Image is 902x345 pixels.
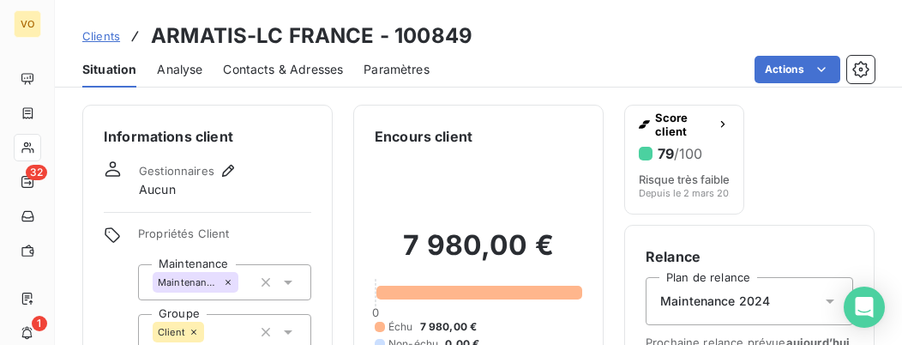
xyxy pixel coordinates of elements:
[420,319,478,335] span: 7 980,00 €
[32,316,47,331] span: 1
[139,181,176,198] span: Aucun
[388,319,413,335] span: Échu
[639,188,773,198] span: Depuis le 2 mars 2025, 09:00
[639,172,730,186] span: Risque très faible
[138,227,311,251] span: Propriétés Client
[755,56,840,83] button: Actions
[655,111,710,138] span: Score client
[372,306,379,319] span: 0
[844,287,885,328] div: Open Intercom Messenger
[158,277,219,287] span: Maintenance 2024
[375,126,472,147] h6: Encours client
[158,327,185,337] span: Client
[624,105,744,215] button: Score client79/100Risque très faibleDepuis le 2 mars 2025, 09:00
[658,145,702,162] h6: 79
[82,29,120,43] span: Clients
[82,27,120,45] a: Clients
[157,61,202,78] span: Analyse
[26,165,47,180] span: 32
[104,126,311,147] h6: Informations client
[375,228,582,280] h2: 7 980,00 €
[139,164,214,178] span: Gestionnaires
[364,61,430,78] span: Paramètres
[660,293,770,310] span: Maintenance 2024
[646,246,853,267] h6: Relance
[14,10,41,38] div: VO
[151,21,472,51] h3: ARMATIS-LC FRANCE - 100849
[223,61,343,78] span: Contacts & Adresses
[674,145,702,162] span: /100
[204,324,218,340] input: Ajouter une valeur
[238,275,252,290] input: Ajouter une valeur
[82,61,136,78] span: Situation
